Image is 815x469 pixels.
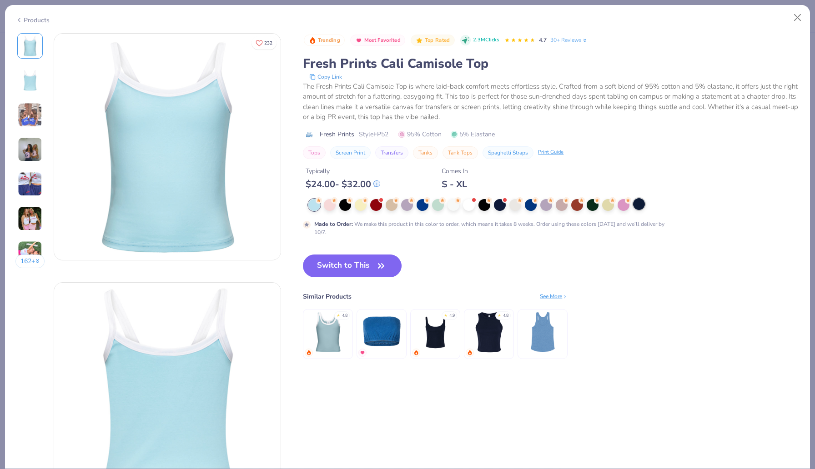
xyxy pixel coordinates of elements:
img: Front [19,35,41,57]
strong: Made to Order : [314,220,353,228]
div: 4.8 [503,313,508,319]
div: 4.9 [449,313,455,319]
img: User generated content [18,172,42,196]
img: brand logo [303,131,315,138]
span: Style FP52 [359,130,388,139]
div: See More [540,292,568,300]
button: Tanks [413,146,438,159]
img: trending.gif [467,350,473,355]
img: Fresh Prints Sunset Blvd Ribbed Scoop Tank Top [307,310,350,354]
button: Switch to This [303,254,402,277]
img: User generated content [18,241,42,265]
button: Tops [303,146,326,159]
span: 2.3M Clicks [473,36,499,44]
span: Most Favorited [364,38,401,43]
img: Front [54,34,281,260]
img: Back [19,70,41,91]
button: Transfers [375,146,408,159]
img: trending.gif [413,350,419,355]
img: Bella Canvas Ladies' Micro Ribbed Scoop Tank [414,310,457,354]
div: 4.8 [342,313,347,319]
span: 5% Elastane [451,130,495,139]
span: 232 [264,41,272,45]
button: Tank Tops [443,146,478,159]
div: Products [15,15,50,25]
img: trending.gif [306,350,312,355]
div: Fresh Prints Cali Camisole Top [303,55,800,72]
div: ★ [337,313,340,316]
div: 4.7 Stars [504,33,535,48]
img: Los Angeles Apparel Tri Blend Racerback Tank 3.7oz [521,310,564,354]
button: 162+ [15,254,45,268]
img: Most Favorited sort [355,37,362,44]
img: User generated content [18,103,42,127]
a: 30+ Reviews [550,36,588,44]
div: Comes In [442,166,468,176]
button: Badge Button [411,35,454,46]
button: copy to clipboard [307,72,345,81]
img: User generated content [18,137,42,162]
div: ★ [444,313,448,316]
img: MostFav.gif [360,350,365,355]
img: User generated content [18,206,42,231]
div: ★ [498,313,501,316]
span: 4.7 [539,36,547,44]
img: Bella + Canvas Ladies' Micro Ribbed Racerback Tank [468,310,511,354]
div: Typically [306,166,380,176]
div: Similar Products [303,292,352,301]
button: Like [252,36,277,50]
span: Fresh Prints [320,130,354,139]
img: Top Rated sort [416,37,423,44]
span: Top Rated [425,38,450,43]
button: Badge Button [350,35,405,46]
div: $ 24.00 - $ 32.00 [306,179,380,190]
button: Spaghetti Straps [483,146,533,159]
div: We make this product in this color to order, which means it takes 8 weeks. Order using these colo... [314,220,667,236]
div: Print Guide [538,149,563,156]
span: Trending [318,38,340,43]
div: The Fresh Prints Cali Camisole Top is where laid-back comfort meets effortless style. Crafted fro... [303,81,800,122]
img: Trending sort [309,37,316,44]
button: Close [789,9,806,26]
img: Fresh Prints Terry Bandeau [360,310,403,354]
span: 95% Cotton [398,130,442,139]
button: Badge Button [304,35,345,46]
button: Screen Print [330,146,371,159]
div: S - XL [442,179,468,190]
